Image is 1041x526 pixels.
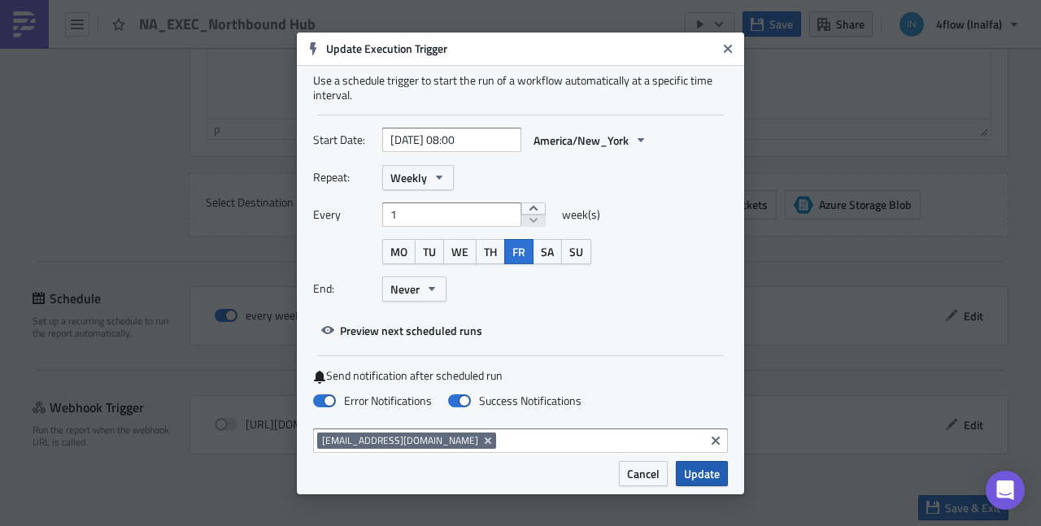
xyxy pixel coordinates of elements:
[340,322,482,339] span: Preview next scheduled runs
[512,243,525,260] span: FR
[525,128,656,153] button: America/New_York
[382,128,521,152] input: YYYY-MM-DD HH:mm
[504,239,534,264] button: FR
[7,7,777,20] body: Rich Text Area. Press ALT-0 for help.
[313,128,374,152] label: Start Date:
[423,243,436,260] span: TU
[684,465,720,482] span: Update
[313,202,374,227] label: Every
[382,276,446,302] button: Never
[533,239,562,264] button: SA
[415,239,444,264] button: TU
[676,461,728,486] button: Update
[484,243,497,260] span: TH
[541,243,554,260] span: SA
[313,318,490,343] button: Preview next scheduled runs
[382,165,454,190] button: Weekly
[326,41,717,56] h6: Update Execution Trigger
[569,243,583,260] span: SU
[313,73,728,102] div: Use a schedule trigger to start the run of a workflow automatically at a specific time interval.
[390,243,407,260] span: MO
[481,433,496,449] button: Remove Tag
[313,276,374,301] label: End:
[534,132,629,149] span: America/New_York
[627,465,660,482] span: Cancel
[521,202,546,215] button: increment
[986,471,1025,510] div: Open Intercom Messenger
[313,368,728,384] label: Send notification after scheduled run
[706,431,725,450] button: Clear selected items
[476,239,505,264] button: TH
[561,239,591,264] button: SU
[390,169,427,186] span: Weekly
[451,243,468,260] span: WE
[562,202,600,227] span: week(s)
[313,165,374,189] label: Repeat:
[448,393,581,408] label: Success Notifications
[619,461,668,486] button: Cancel
[716,37,740,61] button: Close
[443,239,477,264] button: WE
[390,280,420,298] span: Never
[521,214,546,227] button: decrement
[382,239,416,264] button: MO
[313,393,432,408] label: Error Notifications
[322,434,478,447] span: [EMAIL_ADDRESS][DOMAIN_NAME]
